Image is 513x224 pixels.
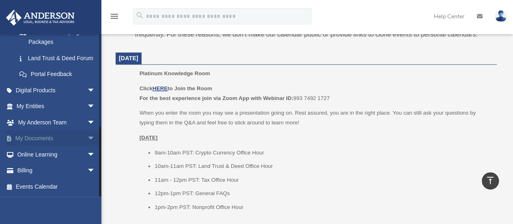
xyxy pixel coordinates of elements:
li: 10am-11am PST: Land Trust & Deed Office Hour [155,161,491,171]
a: Events Calendar [6,178,107,195]
span: arrow_drop_down [87,163,103,179]
a: My Entitiesarrow_drop_down [6,98,107,115]
a: Online Learningarrow_drop_down [6,146,107,163]
a: Tax & Bookkeeping Packages [11,24,107,50]
i: menu [109,11,119,21]
a: vertical_align_top [482,172,499,189]
u: [DATE] [140,135,158,141]
a: My Documentsarrow_drop_down [6,130,107,147]
a: Land Trust & Deed Forum [11,50,107,66]
img: Anderson Advisors Platinum Portal [4,10,77,26]
span: [DATE] [119,55,138,61]
b: For the best experience join via Zoom App with Webinar ID: [140,95,293,101]
span: arrow_drop_down [87,130,103,147]
a: HERE [152,85,167,91]
span: arrow_drop_down [87,82,103,99]
li: 11am - 12pm PST: Tax Office Hour [155,175,491,185]
a: My Anderson Teamarrow_drop_down [6,114,107,130]
li: 1pm-2pm PST: Nonprofit Office Hour [155,202,491,212]
li: 9am-10am PST: Crypto Currency Office Hour [155,148,491,158]
p: 993 7492 1727 [140,84,491,103]
i: vertical_align_top [485,176,495,185]
span: Platinum Knowledge Room [140,70,210,76]
i: search [135,11,144,20]
span: arrow_drop_down [87,98,103,115]
p: When you enter the room you may see a presentation going on. Rest assured, you are in the right p... [140,108,491,127]
span: arrow_drop_down [87,114,103,131]
img: User Pic [495,10,507,22]
b: Click to Join the Room [140,85,212,91]
a: Portal Feedback [11,66,107,83]
span: arrow_drop_down [87,146,103,163]
a: Digital Productsarrow_drop_down [6,82,107,98]
li: 12pm-1pm PST: General FAQs [155,189,491,198]
a: menu [109,14,119,21]
a: Billingarrow_drop_down [6,163,107,179]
